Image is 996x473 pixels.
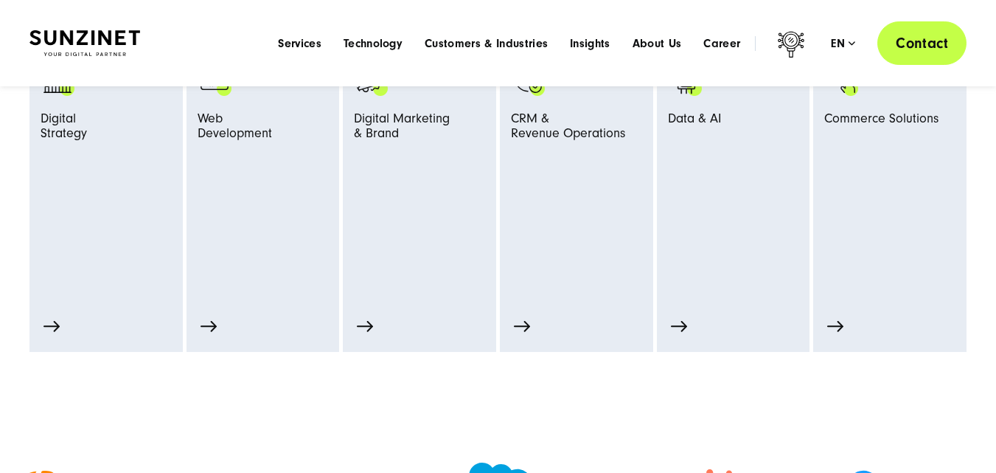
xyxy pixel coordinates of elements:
a: analytics-graph-bar-business analytics-graph-bar-business_white DigitalStrategy [41,62,172,286]
span: Web Development [198,111,272,148]
span: Data & AI [668,111,721,133]
a: Symbol mit einem Haken und einem Dollarzeichen. monetization-approve-business-products_white CRM ... [511,62,642,255]
span: Digital Marketing & Brand [354,111,450,148]
a: advertising-megaphone-business-products_black advertising-megaphone-business-products_white Digit... [354,62,485,255]
a: Technology [344,36,403,51]
a: Contact [877,21,967,65]
span: CRM & Revenue Operations [511,111,625,148]
a: About Us [633,36,682,51]
a: Bild eines Fingers, der auf einen schwarzen Einkaufswagen mit grünen Akzenten klickt: Digitalagen... [824,62,955,286]
span: Commerce Solutions [824,111,938,133]
a: Customers & Industries [425,36,548,51]
div: en [831,36,855,51]
a: Career [703,36,740,51]
a: Browser Symbol als Zeichen für Web Development - Digitalagentur SUNZINET programming-browser-prog... [198,62,329,286]
img: SUNZINET Full Service Digital Agentur [29,30,140,56]
a: Services [278,36,321,51]
span: Digital Strategy [41,111,87,148]
a: Insights [570,36,610,51]
a: KI AI Data & AI [668,62,799,224]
